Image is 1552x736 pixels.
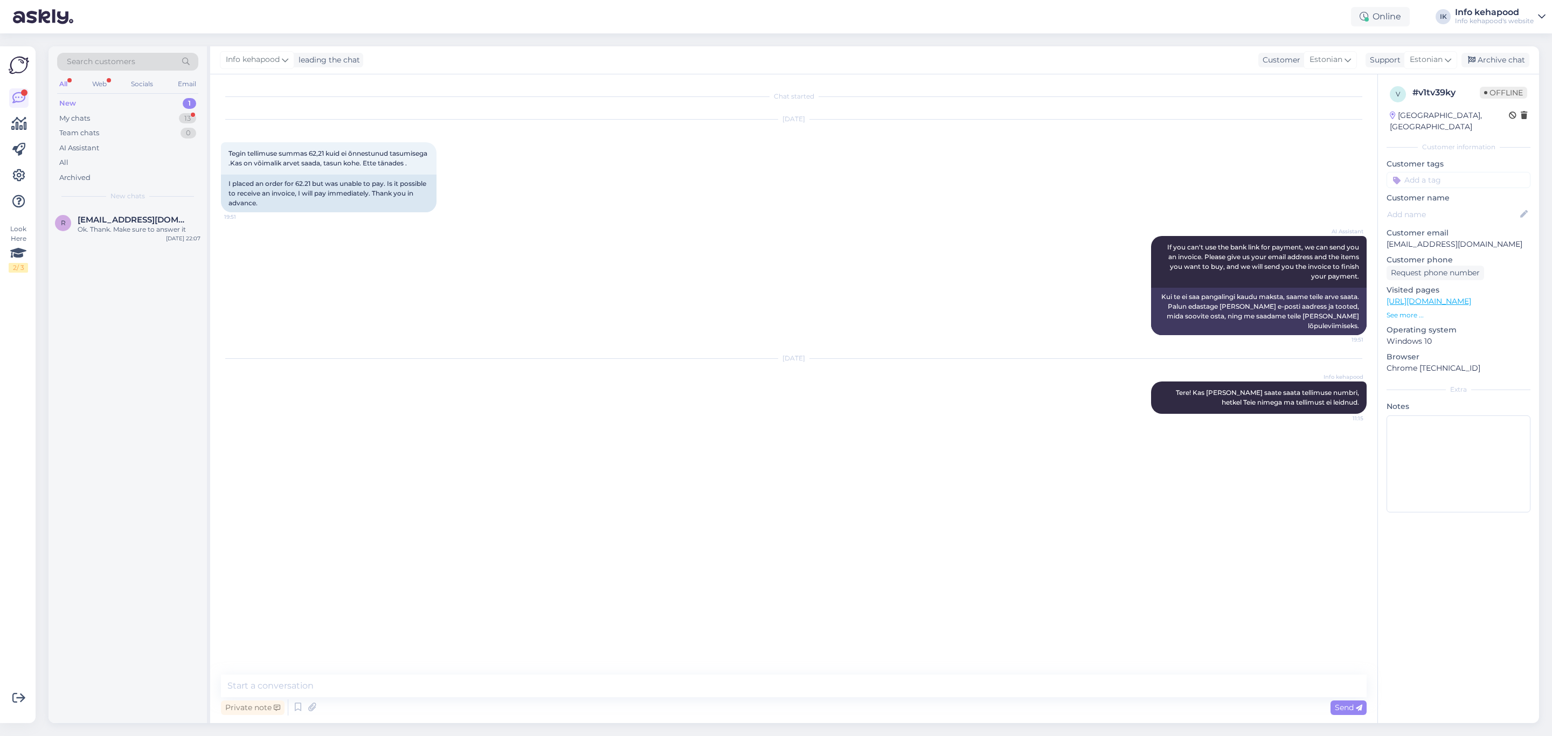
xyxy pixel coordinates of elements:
div: Archive chat [1461,53,1529,67]
div: Extra [1387,385,1530,394]
div: Customer information [1387,142,1530,152]
div: Customer [1258,54,1300,66]
div: Socials [129,77,155,91]
input: Add a tag [1387,172,1530,188]
span: Send [1335,703,1362,712]
span: Info kehapood [1323,373,1363,381]
div: Archived [59,172,91,183]
div: [DATE] [221,114,1367,124]
p: Browser [1387,351,1530,363]
p: Chrome [TECHNICAL_ID] [1387,363,1530,374]
span: 19:51 [1323,336,1363,344]
span: New chats [110,191,145,201]
p: Notes [1387,401,1530,412]
div: 1 [183,98,196,109]
span: roseallard598@yahoo.com [78,215,190,225]
div: IK [1436,9,1451,24]
div: # v1tv39ky [1412,86,1480,99]
div: Look Here [9,224,28,273]
div: Info kehapood's website [1455,17,1534,25]
span: v [1396,90,1400,98]
div: Web [90,77,109,91]
p: Customer name [1387,192,1530,204]
div: Kui te ei saa pangalingi kaudu maksta, saame teile arve saata. Palun edastage [PERSON_NAME] e-pos... [1151,288,1367,335]
div: Team chats [59,128,99,138]
span: Search customers [67,56,135,67]
div: Support [1366,54,1401,66]
span: 19:51 [224,213,265,221]
a: [URL][DOMAIN_NAME] [1387,296,1471,306]
div: My chats [59,113,90,124]
span: Tegin tellimuse summas 62,21 kuid ei õnnestunud tasumisega .Kas on võimalik arvet saada, tasun ko... [228,149,429,167]
div: [GEOGRAPHIC_DATA], [GEOGRAPHIC_DATA] [1390,110,1509,133]
div: Chat started [221,92,1367,101]
p: Visited pages [1387,284,1530,296]
span: Info kehapood [226,54,280,66]
a: Info kehapoodInfo kehapood's website [1455,8,1546,25]
div: leading the chat [294,54,360,66]
p: Customer email [1387,227,1530,239]
span: Offline [1480,87,1527,99]
div: 2 / 3 [9,263,28,273]
p: See more ... [1387,310,1530,320]
div: Ok. Thank. Make sure to answer it [78,225,200,234]
p: Windows 10 [1387,336,1530,347]
div: New [59,98,76,109]
div: Info kehapood [1455,8,1534,17]
span: Tere! Kas [PERSON_NAME] saate saata tellimuse numbri, hetkel Teie nimega ma tellimust ei leidnud. [1176,388,1361,406]
p: Customer tags [1387,158,1530,170]
img: Askly Logo [9,55,29,75]
p: [EMAIL_ADDRESS][DOMAIN_NAME] [1387,239,1530,250]
div: AI Assistant [59,143,99,154]
span: Estonian [1410,54,1443,66]
span: AI Assistant [1323,227,1363,235]
input: Add name [1387,209,1518,220]
div: Private note [221,700,285,715]
span: 11:15 [1323,414,1363,422]
span: If you can't use the bank link for payment, we can send you an invoice. Please give us your email... [1167,243,1361,280]
p: Customer phone [1387,254,1530,266]
p: Operating system [1387,324,1530,336]
div: Online [1351,7,1410,26]
div: [DATE] [221,353,1367,363]
div: I placed an order for 62.21 but was unable to pay. Is it possible to receive an invoice, I will p... [221,175,436,212]
div: All [59,157,68,168]
div: [DATE] 22:07 [166,234,200,242]
span: Estonian [1309,54,1342,66]
div: Request phone number [1387,266,1484,280]
div: 0 [181,128,196,138]
div: 13 [179,113,196,124]
div: Email [176,77,198,91]
span: r [61,219,66,227]
div: All [57,77,70,91]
